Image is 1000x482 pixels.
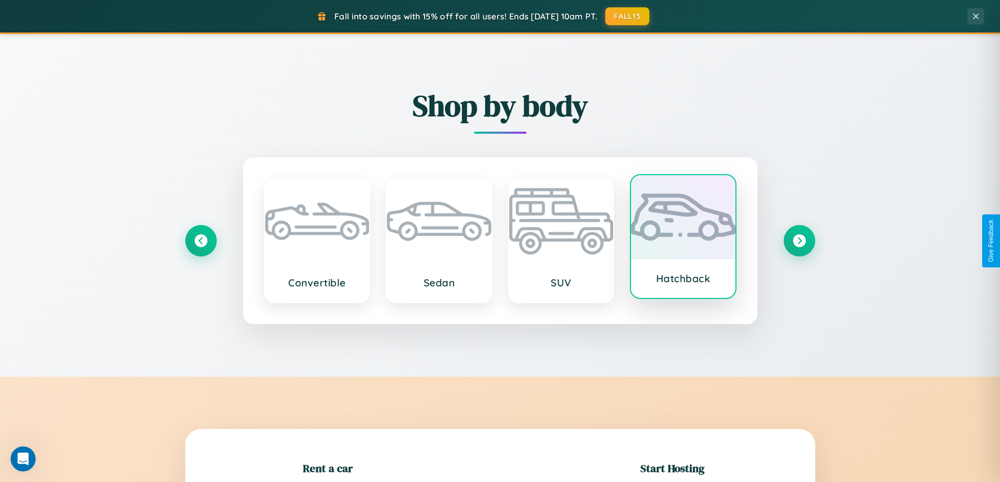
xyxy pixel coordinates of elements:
h2: Rent a car [303,460,353,476]
iframe: Intercom live chat [10,446,36,472]
h3: SUV [520,276,603,289]
h3: Sedan [397,276,481,289]
h2: Start Hosting [640,460,704,476]
span: Fall into savings with 15% off for all users! Ends [DATE] 10am PT. [334,11,597,22]
h2: Shop by body [185,85,815,126]
button: FALL15 [605,7,649,25]
div: Give Feedback [987,220,995,262]
h3: Hatchback [641,272,725,285]
h3: Convertible [276,276,359,289]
